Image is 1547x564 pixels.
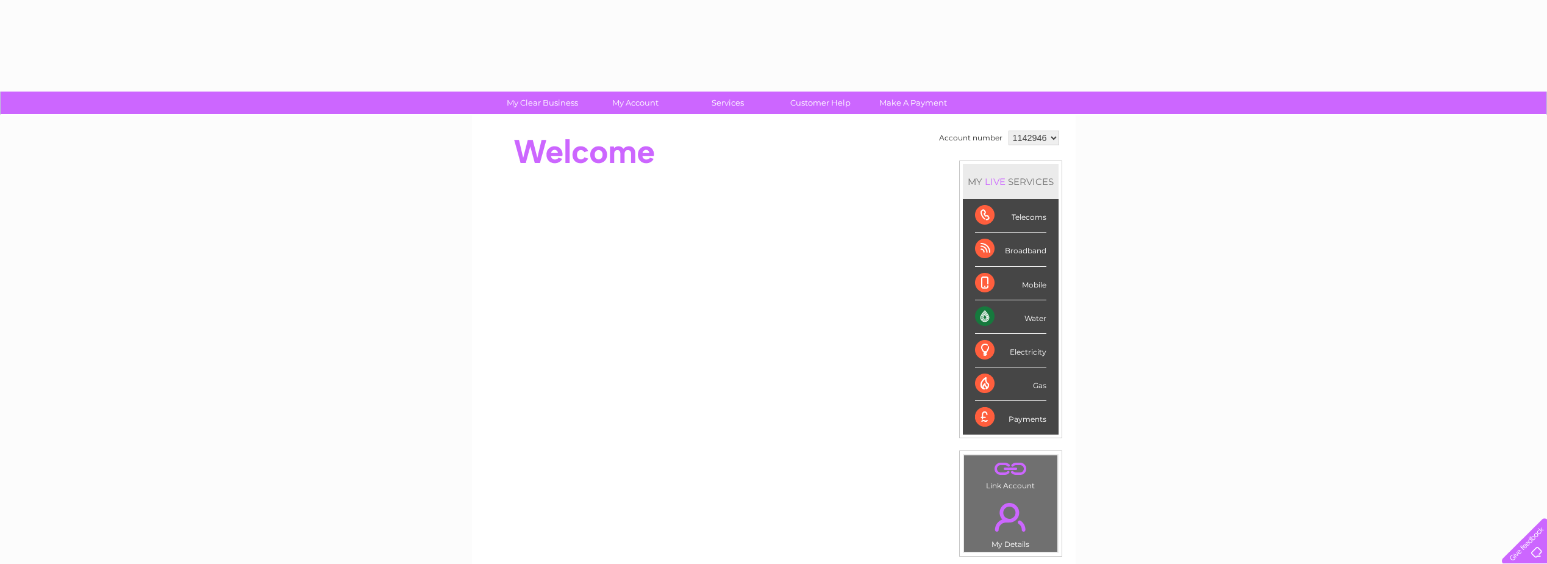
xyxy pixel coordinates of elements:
[677,92,778,114] a: Services
[975,334,1046,367] div: Electricity
[863,92,963,114] a: Make A Payment
[975,267,1046,300] div: Mobile
[492,92,593,114] a: My Clear Business
[967,496,1054,538] a: .
[963,164,1059,199] div: MY SERVICES
[975,233,1046,266] div: Broadband
[936,128,1006,148] td: Account number
[585,92,685,114] a: My Account
[770,92,871,114] a: Customer Help
[982,176,1008,187] div: LIVE
[975,199,1046,233] div: Telecoms
[963,493,1058,552] td: My Details
[967,458,1054,480] a: .
[963,455,1058,493] td: Link Account
[975,300,1046,334] div: Water
[975,401,1046,434] div: Payments
[975,367,1046,401] div: Gas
